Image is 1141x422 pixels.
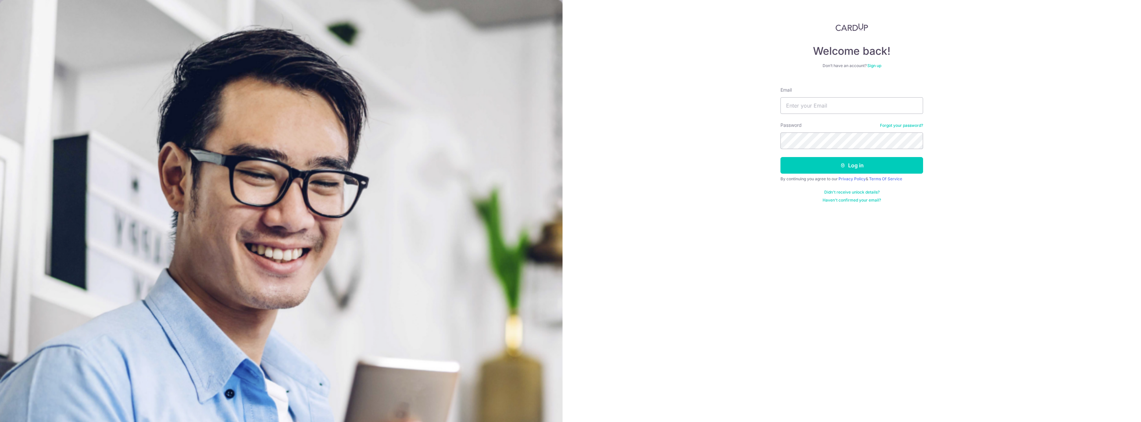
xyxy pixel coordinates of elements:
[824,190,880,195] a: Didn't receive unlock details?
[780,176,923,182] div: By continuing you agree to our &
[780,63,923,68] div: Don’t have an account?
[836,23,868,31] img: CardUp Logo
[780,87,792,93] label: Email
[823,198,881,203] a: Haven't confirmed your email?
[780,44,923,58] h4: Welcome back!
[780,157,923,174] button: Log in
[867,63,881,68] a: Sign up
[780,97,923,114] input: Enter your Email
[869,176,902,181] a: Terms Of Service
[839,176,866,181] a: Privacy Policy
[880,123,923,128] a: Forgot your password?
[780,122,802,128] label: Password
